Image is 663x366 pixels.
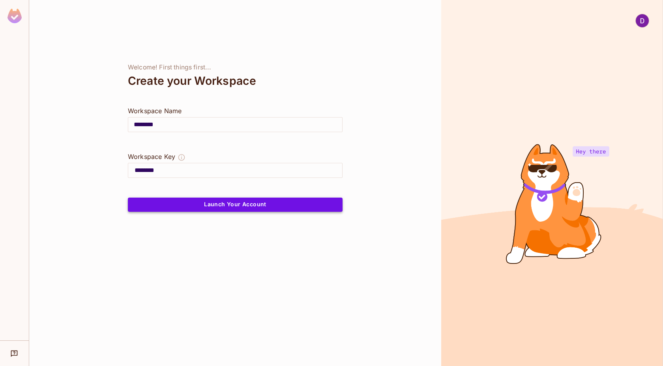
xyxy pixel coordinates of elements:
[128,198,343,212] button: Launch Your Account
[128,63,343,71] div: Welcome! First things first...
[128,71,343,90] div: Create your Workspace
[636,14,649,27] img: Dima Cheban
[128,106,343,116] div: Workspace Name
[6,345,23,361] div: Help & Updates
[7,9,22,23] img: SReyMgAAAABJRU5ErkJggg==
[178,152,185,163] button: The Workspace Key is unique, and serves as the identifier of your workspace.
[128,152,175,161] div: Workspace Key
